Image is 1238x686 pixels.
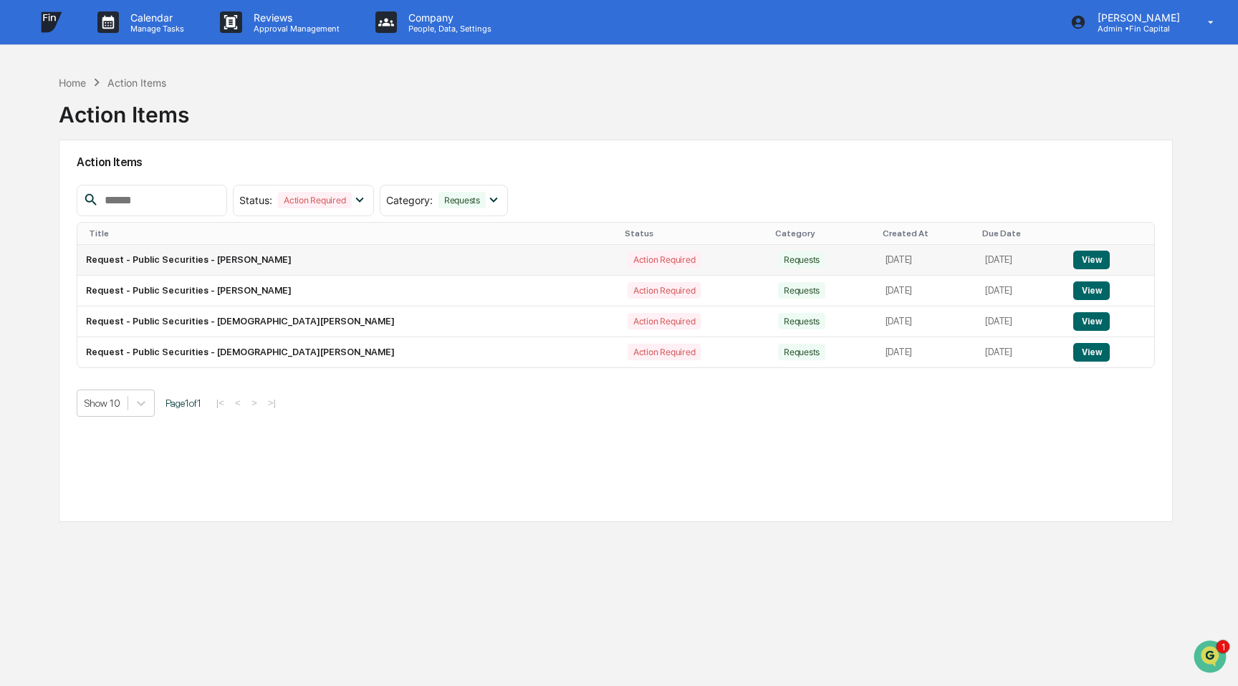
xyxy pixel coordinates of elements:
[1073,347,1110,357] a: View
[77,337,619,367] td: Request - Public Securities - [DEMOGRAPHIC_DATA][PERSON_NAME]
[101,354,173,366] a: Powered byPylon
[386,194,433,206] span: Category :
[242,11,347,24] p: Reviews
[1073,343,1110,362] button: View
[119,195,124,206] span: •
[34,5,69,39] img: logo
[628,313,701,329] div: Action Required
[883,228,971,238] div: Created At
[278,192,351,208] div: Action Required
[14,159,96,170] div: Past conversations
[877,337,977,367] td: [DATE]
[977,306,1065,337] td: [DATE]
[1086,11,1187,24] p: [PERSON_NAME]
[212,397,229,409] button: |<
[77,276,619,306] td: Request - Public Securities - [PERSON_NAME]
[628,251,701,268] div: Action Required
[118,293,178,307] span: Attestations
[9,287,98,313] a: 🖐️Preclearance
[44,195,116,206] span: [PERSON_NAME]
[119,11,191,24] p: Calendar
[264,397,280,409] button: >|
[778,251,825,268] div: Requests
[1073,254,1110,265] a: View
[877,245,977,276] td: [DATE]
[778,282,825,299] div: Requests
[98,287,183,313] a: 🗄️Attestations
[14,322,26,333] div: 🔎
[231,397,245,409] button: <
[64,124,197,135] div: We're available if you need us!
[30,110,56,135] img: 8933085812038_c878075ebb4cc5468115_72.jpg
[1073,285,1110,296] a: View
[127,195,156,206] span: [DATE]
[59,90,189,127] div: Action Items
[64,110,235,124] div: Start new chat
[247,397,261,409] button: >
[127,233,156,245] span: [DATE]
[1073,281,1110,300] button: View
[625,228,764,238] div: Status
[1073,312,1110,331] button: View
[242,24,347,34] p: Approval Management
[1192,639,1231,677] iframe: Open customer support
[628,282,701,299] div: Action Required
[775,228,871,238] div: Category
[244,114,261,131] button: Start new chat
[77,306,619,337] td: Request - Public Securities - [DEMOGRAPHIC_DATA][PERSON_NAME]
[29,195,40,207] img: 1746055101610-c473b297-6a78-478c-a979-82029cc54cd1
[89,228,613,238] div: Title
[222,156,261,173] button: See all
[982,228,1059,238] div: Due Date
[977,276,1065,306] td: [DATE]
[14,30,261,53] p: How can we help?
[1073,251,1110,269] button: View
[29,293,92,307] span: Preclearance
[438,192,486,208] div: Requests
[119,24,191,34] p: Manage Tasks
[119,233,124,245] span: •
[77,245,619,276] td: Request - Public Securities - [PERSON_NAME]
[14,220,37,243] img: Nick Cirella
[1073,316,1110,327] a: View
[44,233,116,245] span: [PERSON_NAME]
[9,314,96,340] a: 🔎Data Lookup
[29,320,90,334] span: Data Lookup
[107,77,166,89] div: Action Items
[239,194,272,206] span: Status :
[14,110,40,135] img: 1746055101610-c473b297-6a78-478c-a979-82029cc54cd1
[397,24,499,34] p: People, Data, Settings
[77,155,1155,169] h2: Action Items
[104,294,115,306] div: 🗄️
[397,11,499,24] p: Company
[877,276,977,306] td: [DATE]
[59,77,86,89] div: Home
[14,294,26,306] div: 🖐️
[143,355,173,366] span: Pylon
[977,245,1065,276] td: [DATE]
[778,313,825,329] div: Requests
[877,306,977,337] td: [DATE]
[628,344,701,360] div: Action Required
[1086,24,1187,34] p: Admin • Fin Capital
[14,181,37,204] img: Jack Rasmussen
[977,337,1065,367] td: [DATE]
[165,397,201,409] span: Page 1 of 1
[778,344,825,360] div: Requests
